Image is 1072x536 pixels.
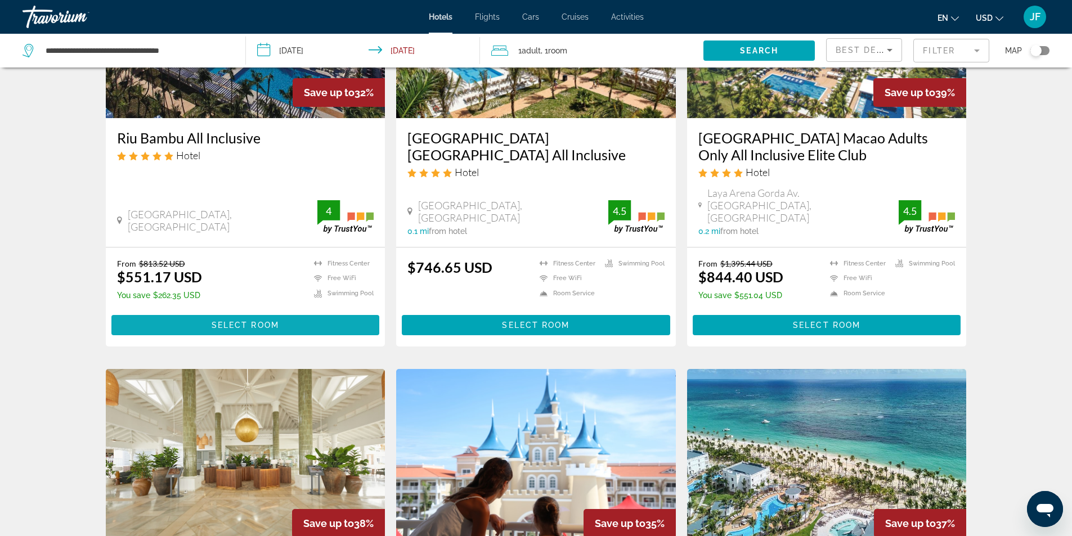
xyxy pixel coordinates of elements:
li: Free WiFi [534,274,599,283]
button: User Menu [1020,5,1049,29]
span: From [117,259,136,268]
span: JF [1030,11,1040,22]
a: Hotels [429,12,452,21]
span: Laya Arena Gorda Av. [GEOGRAPHIC_DATA], [GEOGRAPHIC_DATA] [707,187,899,224]
span: Hotel [176,149,200,161]
a: Select Room [693,317,961,330]
a: Riu Bambu All Inclusive [117,129,374,146]
a: Cruises [562,12,589,21]
span: Save up to [303,517,354,529]
span: Search [740,46,778,55]
span: 1 [518,43,541,58]
a: Select Room [111,317,380,330]
span: Select Room [793,321,860,330]
li: Fitness Center [824,259,890,268]
span: Room [548,46,567,55]
div: 32% [293,78,385,107]
button: Change language [938,10,959,26]
button: Select Room [111,315,380,335]
span: Best Deals [836,46,894,55]
button: Toggle map [1022,46,1049,56]
div: 4 star Hotel [407,166,665,178]
div: 4.5 [608,204,631,218]
ins: $746.65 USD [407,259,492,276]
span: [GEOGRAPHIC_DATA], [GEOGRAPHIC_DATA] [418,199,608,224]
div: 39% [873,78,966,107]
span: Map [1005,43,1022,58]
div: 4 star Hotel [698,166,956,178]
span: 0.2 mi [698,227,720,236]
span: , 1 [541,43,567,58]
p: $262.35 USD [117,291,202,300]
button: Travelers: 1 adult, 0 children [480,34,703,67]
span: Hotel [746,166,770,178]
li: Fitness Center [534,259,599,268]
button: Change currency [976,10,1003,26]
ins: $551.17 USD [117,268,202,285]
img: trustyou-badge.svg [899,200,955,233]
ins: $844.40 USD [698,268,783,285]
a: Travorium [23,2,135,31]
span: from hotel [429,227,467,236]
button: Select Room [693,315,961,335]
p: $551.04 USD [698,291,783,300]
del: $813.52 USD [139,259,185,268]
iframe: Botón para iniciar la ventana de mensajería [1027,491,1063,527]
li: Swimming Pool [308,289,374,298]
img: trustyou-badge.svg [608,200,665,233]
span: Select Room [212,321,279,330]
del: $1,395.44 USD [720,259,773,268]
span: Save up to [304,87,355,98]
span: Save up to [595,517,645,529]
span: en [938,13,948,22]
button: Filter [913,38,989,63]
span: 0.1 mi [407,227,429,236]
span: [GEOGRAPHIC_DATA], [GEOGRAPHIC_DATA] [128,208,318,233]
span: Select Room [502,321,569,330]
span: From [698,259,717,268]
a: Flights [475,12,500,21]
button: Select Room [402,315,670,335]
a: [GEOGRAPHIC_DATA] Macao Adults Only All Inclusive Elite Club [698,129,956,163]
img: trustyou-badge.svg [317,200,374,233]
li: Swimming Pool [890,259,955,268]
li: Room Service [534,289,599,298]
a: Activities [611,12,644,21]
span: You save [117,291,150,300]
div: 5 star Hotel [117,149,374,161]
li: Fitness Center [308,259,374,268]
span: Save up to [885,517,936,529]
li: Free WiFi [824,274,890,283]
button: Check-in date: Oct 31, 2025 Check-out date: Nov 4, 2025 [246,34,481,67]
a: [GEOGRAPHIC_DATA] [GEOGRAPHIC_DATA] All Inclusive [407,129,665,163]
div: 4 [317,204,340,218]
div: 4.5 [899,204,921,218]
a: Select Room [402,317,670,330]
span: Adult [522,46,541,55]
mat-select: Sort by [836,43,892,57]
span: Save up to [885,87,935,98]
button: Search [703,40,815,61]
a: Cars [522,12,539,21]
li: Swimming Pool [599,259,665,268]
span: from hotel [720,227,759,236]
li: Room Service [824,289,890,298]
li: Free WiFi [308,274,374,283]
span: Hotel [455,166,479,178]
span: USD [976,13,993,22]
span: You save [698,291,732,300]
